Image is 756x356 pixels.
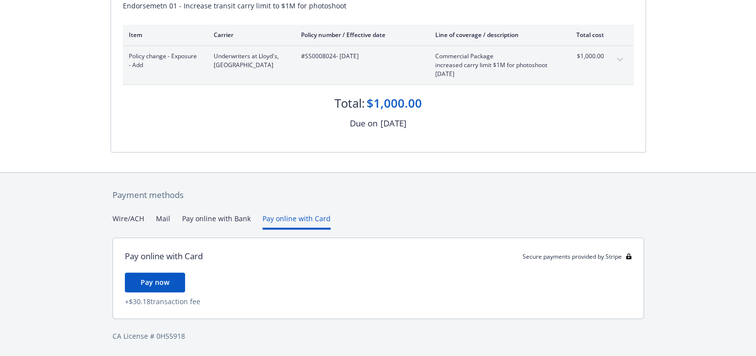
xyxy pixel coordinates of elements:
button: Mail [156,213,170,230]
div: Line of coverage / description [435,31,551,39]
span: Policy change - Exposure - Add [129,52,198,70]
div: Payment methods [113,189,644,201]
button: Pay online with Bank [182,213,251,230]
div: Total: [335,95,365,112]
button: Pay now [125,273,185,292]
div: Due on [350,117,378,130]
span: Underwriters at Lloyd's, [GEOGRAPHIC_DATA] [214,52,285,70]
span: Commercial Packageincreased carry limit $1M for photoshoot [DATE] [435,52,551,79]
div: + $30.18 transaction fee [125,296,632,307]
button: Pay online with Card [263,213,331,230]
div: Policy number / Effective date [301,31,419,39]
div: Policy change - Exposure - AddUnderwriters at Lloyd's, [GEOGRAPHIC_DATA]#SS0008024- [DATE]Commerc... [123,46,634,84]
div: Secure payments provided by Stripe [523,252,632,261]
div: Carrier [214,31,285,39]
span: Commercial Package [435,52,551,61]
div: CA License # 0H55918 [113,331,644,341]
div: Total cost [567,31,604,39]
span: increased carry limit $1M for photoshoot [DATE] [435,61,551,79]
span: $1,000.00 [567,52,604,61]
div: Pay online with Card [125,250,203,263]
button: Wire/ACH [113,213,144,230]
button: expand content [612,52,628,68]
span: Pay now [141,277,169,287]
div: [DATE] [380,117,407,130]
div: Endorsemetn 01 - Increase transit carry limit to $1M for photoshoot [123,0,634,11]
div: $1,000.00 [367,95,422,112]
div: Item [129,31,198,39]
span: #SS0008024 - [DATE] [301,52,419,61]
